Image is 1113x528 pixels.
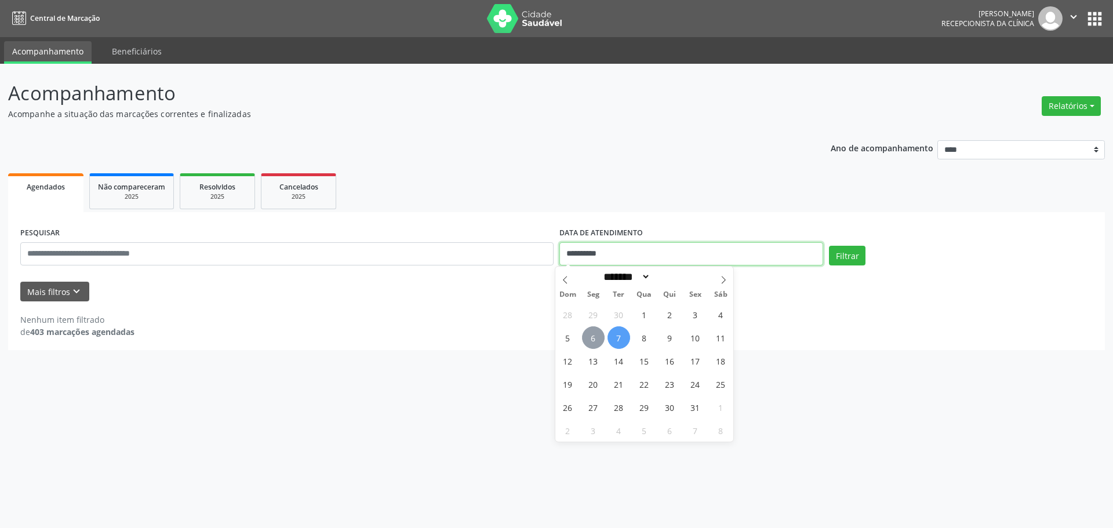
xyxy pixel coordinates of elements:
p: Acompanhamento [8,79,776,108]
span: Cancelados [279,182,318,192]
span: Outubro 11, 2025 [710,326,732,349]
span: Central de Marcação [30,13,100,23]
span: Outubro 5, 2025 [556,326,579,349]
span: Outubro 21, 2025 [608,373,630,395]
span: Outubro 10, 2025 [684,326,707,349]
label: PESQUISAR [20,224,60,242]
div: de [20,326,134,338]
div: 2025 [270,192,328,201]
span: Agendados [27,182,65,192]
span: Outubro 31, 2025 [684,396,707,418]
span: Dom [555,291,581,298]
span: Outubro 20, 2025 [582,373,605,395]
span: Outubro 25, 2025 [710,373,732,395]
span: Outubro 2, 2025 [659,303,681,326]
div: Nenhum item filtrado [20,314,134,326]
button: apps [1085,9,1105,29]
input: Year [650,271,689,283]
span: Novembro 5, 2025 [633,419,656,442]
span: Setembro 29, 2025 [582,303,605,326]
span: Setembro 28, 2025 [556,303,579,326]
a: Central de Marcação [8,9,100,28]
img: img [1038,6,1063,31]
span: Sex [682,291,708,298]
span: Outubro 18, 2025 [710,349,732,372]
span: Outubro 8, 2025 [633,326,656,349]
button: Mais filtroskeyboard_arrow_down [20,282,89,302]
a: Acompanhamento [4,41,92,64]
span: Outubro 15, 2025 [633,349,656,372]
div: [PERSON_NAME] [941,9,1034,19]
i: keyboard_arrow_down [70,285,83,298]
span: Outubro 1, 2025 [633,303,656,326]
div: 2025 [98,192,165,201]
select: Month [600,271,651,283]
p: Ano de acompanhamento [831,140,933,155]
span: Outubro 17, 2025 [684,349,707,372]
span: Outubro 3, 2025 [684,303,707,326]
span: Outubro 24, 2025 [684,373,707,395]
span: Outubro 16, 2025 [659,349,681,372]
span: Outubro 9, 2025 [659,326,681,349]
span: Ter [606,291,631,298]
span: Outubro 12, 2025 [556,349,579,372]
span: Seg [580,291,606,298]
span: Outubro 30, 2025 [659,396,681,418]
span: Novembro 4, 2025 [608,419,630,442]
span: Outubro 13, 2025 [582,349,605,372]
span: Outubro 14, 2025 [608,349,630,372]
span: Outubro 4, 2025 [710,303,732,326]
strong: 403 marcações agendadas [30,326,134,337]
span: Novembro 3, 2025 [582,419,605,442]
span: Novembro 2, 2025 [556,419,579,442]
span: Outubro 26, 2025 [556,396,579,418]
span: Outubro 27, 2025 [582,396,605,418]
span: Qui [657,291,682,298]
div: 2025 [188,192,246,201]
span: Novembro 6, 2025 [659,419,681,442]
span: Outubro 28, 2025 [608,396,630,418]
a: Beneficiários [104,41,170,61]
button:  [1063,6,1085,31]
span: Novembro 7, 2025 [684,419,707,442]
button: Filtrar [829,246,865,265]
span: Outubro 23, 2025 [659,373,681,395]
span: Qua [631,291,657,298]
span: Resolvidos [199,182,235,192]
span: Novembro 8, 2025 [710,419,732,442]
i:  [1067,10,1080,23]
p: Acompanhe a situação das marcações correntes e finalizadas [8,108,776,120]
button: Relatórios [1042,96,1101,116]
span: Outubro 6, 2025 [582,326,605,349]
span: Não compareceram [98,182,165,192]
label: DATA DE ATENDIMENTO [559,224,643,242]
span: Setembro 30, 2025 [608,303,630,326]
span: Outubro 19, 2025 [556,373,579,395]
span: Recepcionista da clínica [941,19,1034,28]
span: Outubro 22, 2025 [633,373,656,395]
span: Sáb [708,291,733,298]
span: Novembro 1, 2025 [710,396,732,418]
span: Outubro 7, 2025 [608,326,630,349]
span: Outubro 29, 2025 [633,396,656,418]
